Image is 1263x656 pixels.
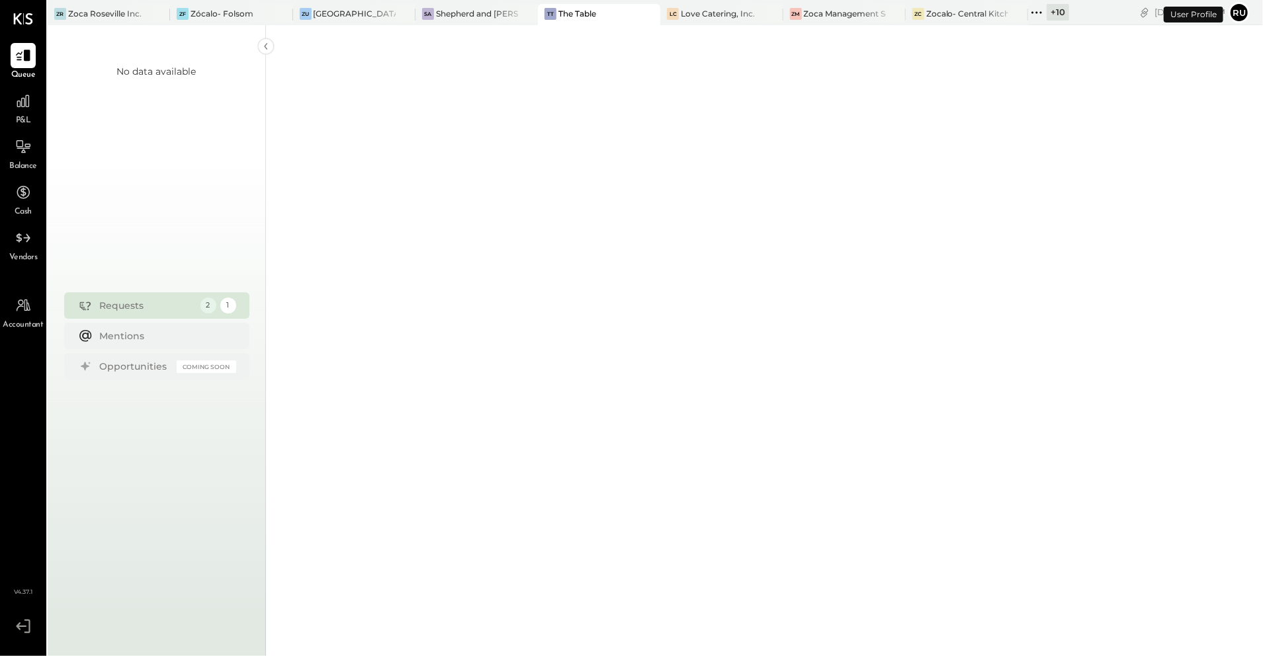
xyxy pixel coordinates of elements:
a: Balance [1,134,46,173]
span: P&L [16,115,31,127]
div: Mentions [100,329,230,343]
div: copy link [1138,5,1151,19]
div: Zocalo- Central Kitchen (Commissary) [926,8,1008,19]
span: Vendors [9,252,38,264]
a: Queue [1,43,46,81]
span: Queue [11,69,36,81]
div: ZR [54,8,66,20]
div: ZU [300,8,312,20]
div: TT [544,8,556,20]
a: P&L [1,89,46,127]
div: Shepherd and [PERSON_NAME] [436,8,518,19]
button: Ru [1229,2,1250,23]
div: ZC [912,8,924,20]
a: Vendors [1,225,46,264]
div: The Table [558,8,596,19]
div: User Profile [1164,7,1223,22]
div: Requests [100,299,194,312]
span: Balance [9,161,37,173]
div: Zoca Management Services Inc [804,8,886,19]
div: 2 [200,298,216,313]
div: Sa [422,8,434,20]
div: 1 [220,298,236,313]
div: No data available [117,65,196,78]
div: LC [667,8,679,20]
div: Zoca Roseville Inc. [68,8,142,19]
div: ZM [790,8,802,20]
div: Love Catering, Inc. [681,8,755,19]
a: Accountant [1,293,46,331]
a: Cash [1,180,46,218]
div: Zócalo- Folsom [191,8,253,19]
div: [DATE] [1154,6,1225,19]
div: Coming Soon [177,360,236,373]
div: ZF [177,8,189,20]
div: Opportunities [100,360,170,373]
div: + 10 [1047,4,1069,20]
div: [GEOGRAPHIC_DATA] [314,8,396,19]
span: Cash [15,206,32,218]
span: Accountant [3,319,44,331]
